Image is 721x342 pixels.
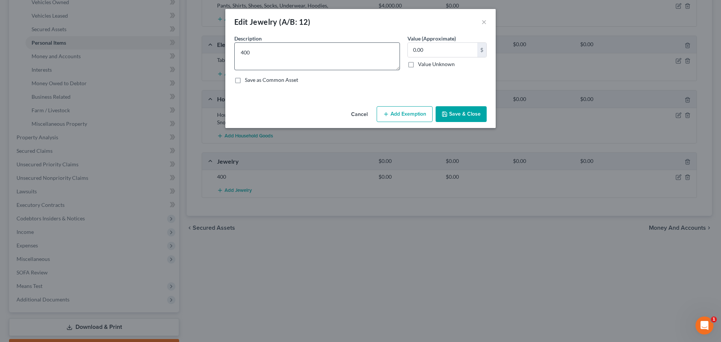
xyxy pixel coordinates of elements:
span: 1 [711,316,717,322]
input: 0.00 [408,43,477,57]
label: Value (Approximate) [407,35,456,42]
button: × [481,17,487,26]
span: Description [234,35,262,42]
div: $ [477,43,486,57]
div: Edit Jewelry (A/B: 12) [234,17,311,27]
iframe: Intercom live chat [695,316,713,334]
label: Value Unknown [418,60,455,68]
label: Save as Common Asset [245,76,298,84]
button: Cancel [345,107,374,122]
button: Add Exemption [377,106,433,122]
button: Save & Close [436,106,487,122]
